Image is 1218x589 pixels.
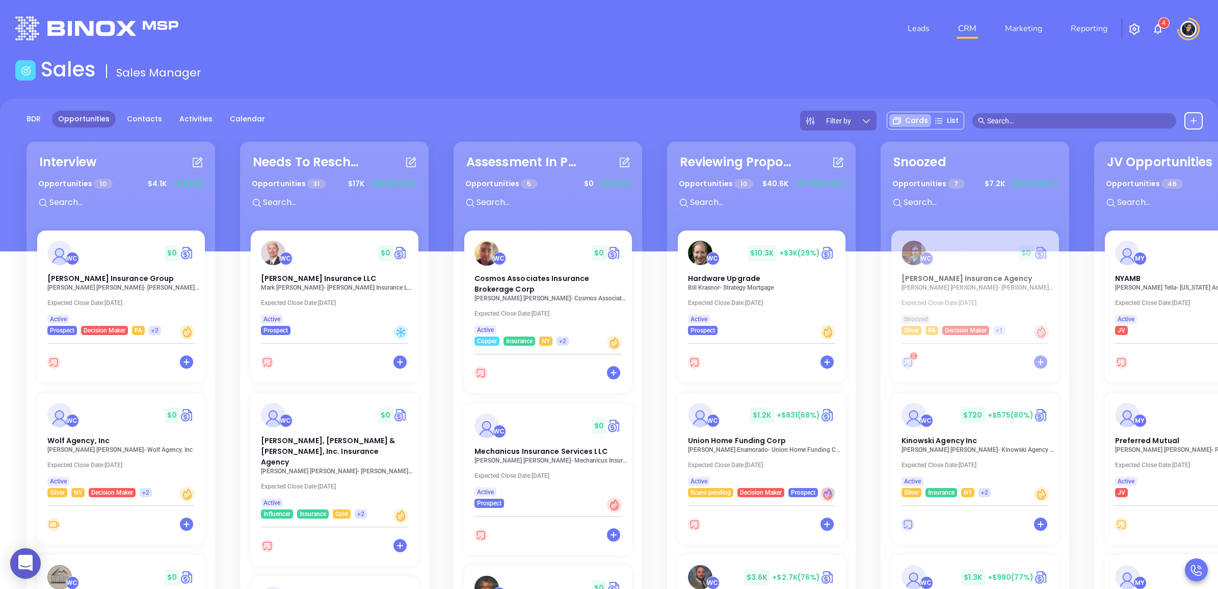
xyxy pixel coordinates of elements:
span: Active [691,476,707,487]
div: Walter Contreras [279,414,293,427]
div: Interview [39,153,96,171]
div: Warm [1034,487,1049,502]
span: $ 0 [165,570,179,585]
span: JV [1118,487,1125,498]
a: Leads [904,18,934,39]
div: Walter Contreras [706,414,720,427]
span: +$0 (0%) [172,178,203,189]
span: Influencer [263,508,290,520]
span: $ 0 [378,407,393,423]
img: iconSetting [1128,23,1141,35]
span: $ 0 [1019,245,1034,261]
h1: Sales [41,57,96,82]
span: +2 [981,487,988,498]
div: Walter Contreras [279,252,293,265]
div: Warm [180,487,195,502]
p: Craig Wilson - Kinowski Agency Inc [902,446,1054,453]
span: Active [1118,314,1134,325]
img: Quote [393,245,408,261]
span: Active [691,314,707,325]
span: $ 1.2K [750,407,774,423]
img: Reilly Insurance LLC [261,241,285,265]
a: profileWalter Contreras$10.3K+$3K(29%)Circle dollarHardware UpgradeBill Krasnor- Strategy Mortgag... [678,231,845,335]
span: $ 17K [346,176,367,192]
img: Mechanicus Insurance Services LLC [474,414,499,438]
div: Cold [393,325,408,340]
img: Quote [180,570,195,585]
span: Preferred Mutual [1115,436,1180,446]
span: 5 [521,179,537,189]
img: Quote [820,407,835,423]
div: Warm [393,508,408,523]
p: Expected Close Date: [DATE] [688,462,841,469]
span: Active [50,476,67,487]
span: Scalzo, Zogby & Wittig, Inc. Insurance Agency [261,436,395,467]
a: Quote [607,418,622,433]
span: $ 0 [592,418,606,434]
span: +2 [151,325,158,336]
a: profileWalter Contreras$0Circle dollar[PERSON_NAME] Insurance Agency[PERSON_NAME] [PERSON_NAME]- ... [891,231,1059,335]
img: NYAMB [1115,241,1140,265]
a: Reporting [1067,18,1111,39]
input: Search… [987,115,1171,126]
p: Expected Close Date: [DATE] [47,462,200,469]
span: Snoozed [904,314,928,325]
span: $ 0 [378,245,393,261]
a: Activities [173,111,219,127]
span: PA [135,325,142,336]
span: search [978,117,985,124]
div: Hot [1034,325,1049,340]
div: Walter Contreras [493,425,506,438]
sup: 4 [1159,18,1169,28]
img: Quote [393,407,408,423]
span: Kinowski Agency Inc [902,436,977,446]
span: $ 1.3K [961,570,985,585]
div: Warm [820,325,835,340]
a: profileWalter Contreras$0Circle dollar[PERSON_NAME] Insurance Group[PERSON_NAME] [PERSON_NAME]- [... [37,231,205,335]
div: Megan Youmans [1133,414,1147,427]
span: PA [928,325,936,336]
a: Opportunities [52,111,116,127]
a: profileWalter Contreras$0Circle dollar[PERSON_NAME], [PERSON_NAME] & [PERSON_NAME], Inc. Insuranc... [251,393,418,519]
span: Silver [50,487,65,498]
span: Prospect [477,498,501,509]
div: Cards [889,114,931,127]
img: Quote [820,570,835,585]
span: NY [74,487,82,498]
span: Insurance [506,336,533,347]
img: Cosmos Associates Insurance Brokerage Corp [474,241,499,266]
a: CRM [954,18,981,39]
a: Quote [1034,245,1049,261]
img: Wolf Agency, Inc [47,403,72,427]
span: Active [1118,476,1134,487]
a: Quote [820,245,835,261]
input: Search... [48,196,201,209]
span: Decision Maker [91,487,133,498]
span: Insurance [928,487,955,498]
span: Active [477,324,494,336]
span: Wolf Agency, Inc [47,436,110,446]
a: Contacts [121,111,168,127]
p: Adam S. Zogby - Scalzo, Zogby & Wittig, Inc. Insurance Agency [261,468,414,475]
p: Bill Krasnor - Strategy Mortgage [688,284,841,291]
img: Preferred Mutual [1115,403,1140,427]
div: Warm [607,336,622,350]
span: Copper [477,336,497,347]
span: +$0 (0%) [599,178,630,189]
input: Search... [475,196,628,209]
span: Mechanicus Insurance Services LLC [474,446,607,456]
span: +$17.9K (44%) [793,178,844,189]
span: Decision Maker [84,325,125,336]
p: John R Papazoglou - Cosmos Associates Insurance Brokerage Corp [474,295,627,302]
input: Search... [689,196,842,209]
span: Active [50,314,67,325]
p: Expected Close Date: [DATE] [902,299,1054,306]
img: Anderson Insurance Group [47,241,72,265]
a: profileWalter Contreras$1.2K+$831(68%)Circle dollarUnion Home Funding Corp[PERSON_NAME] Enamorado... [678,393,845,497]
div: Walter Contreras [66,414,79,427]
img: Quote [1034,570,1049,585]
span: +1 [996,325,1003,336]
input: Search... [262,196,415,209]
span: $ 10.3K [748,245,777,261]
